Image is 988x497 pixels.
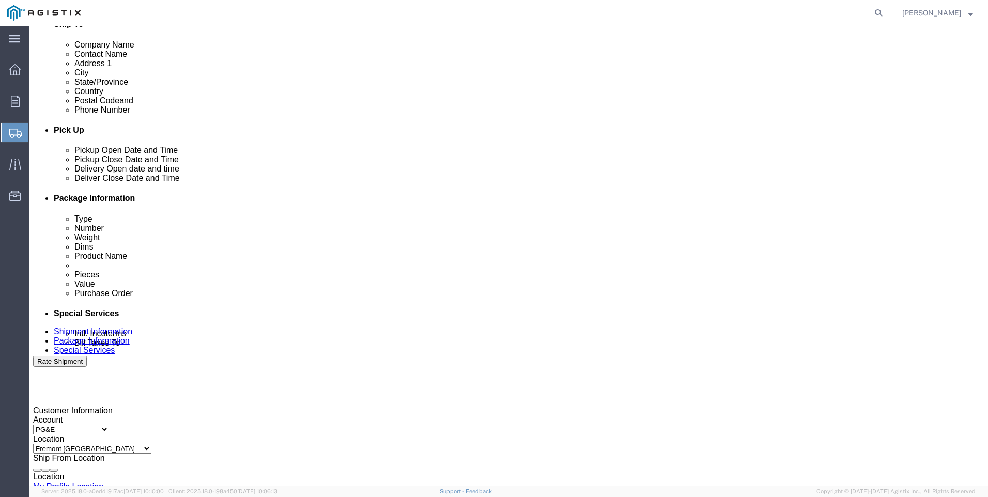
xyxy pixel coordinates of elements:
span: Server: 2025.18.0-a0edd1917ac [41,488,164,494]
a: Feedback [466,488,492,494]
span: Client: 2025.18.0-198a450 [168,488,277,494]
span: [DATE] 10:10:00 [124,488,164,494]
span: [DATE] 10:06:13 [237,488,277,494]
span: Copyright © [DATE]-[DATE] Agistix Inc., All Rights Reserved [816,487,976,496]
iframe: FS Legacy Container [29,26,988,486]
button: [PERSON_NAME] [902,7,974,19]
a: Support [440,488,466,494]
span: Sharay Galdeira [902,7,961,19]
img: logo [7,5,81,21]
